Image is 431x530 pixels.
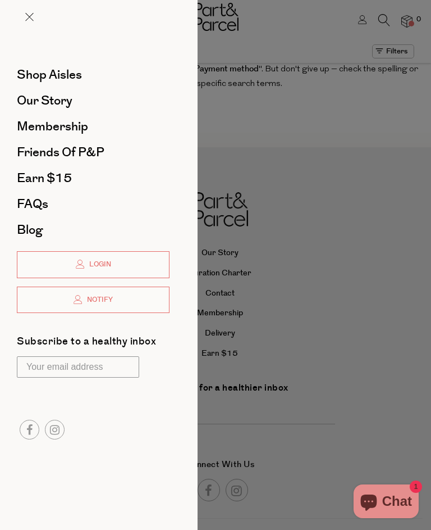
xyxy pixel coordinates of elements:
[17,143,104,161] span: Friends of P&P
[84,295,113,305] span: Notify
[17,169,72,187] span: Earn $15
[17,120,169,133] a: Membership
[17,198,169,210] a: FAQs
[17,146,169,158] a: Friends of P&P
[17,337,156,351] label: Subscribe to a healthy inbox
[17,172,169,184] a: Earn $15
[17,94,169,107] a: Our Story
[17,117,88,135] span: Membership
[17,66,82,84] span: Shop Aisles
[86,260,111,269] span: Login
[17,251,169,278] a: Login
[17,221,43,239] span: Blog
[17,224,169,236] a: Blog
[17,195,48,213] span: FAQs
[17,287,169,314] a: Notify
[350,484,422,521] inbox-online-store-chat: Shopify online store chat
[17,69,169,81] a: Shop Aisles
[17,92,72,110] span: Our Story
[17,356,139,378] input: Your email address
